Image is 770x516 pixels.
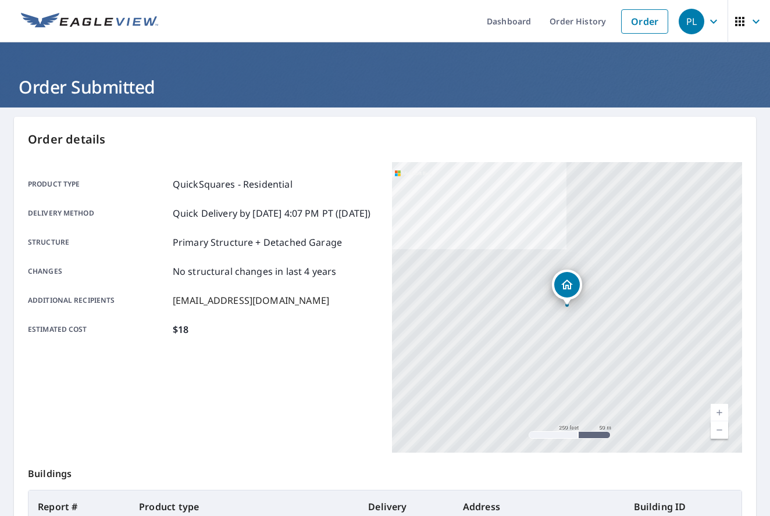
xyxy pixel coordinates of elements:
[28,264,168,278] p: Changes
[28,453,742,490] p: Buildings
[28,293,168,307] p: Additional recipients
[173,177,293,191] p: QuickSquares - Residential
[711,404,728,421] a: Current Level 17, Zoom In
[28,206,168,220] p: Delivery method
[621,9,668,34] a: Order
[679,9,704,34] div: PL
[28,322,168,336] p: Estimated cost
[21,13,158,30] img: EV Logo
[711,421,728,439] a: Current Level 17, Zoom Out
[28,235,168,249] p: Structure
[173,322,188,336] p: $18
[28,131,742,148] p: Order details
[173,264,337,278] p: No structural changes in last 4 years
[552,270,582,306] div: Dropped pin, building 1, Residential property, 280 Prospect Ave Little Silver, NJ 07739
[173,206,371,220] p: Quick Delivery by [DATE] 4:07 PM PT ([DATE])
[173,235,342,249] p: Primary Structure + Detached Garage
[173,293,329,307] p: [EMAIL_ADDRESS][DOMAIN_NAME]
[28,177,168,191] p: Product type
[14,75,756,99] h1: Order Submitted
